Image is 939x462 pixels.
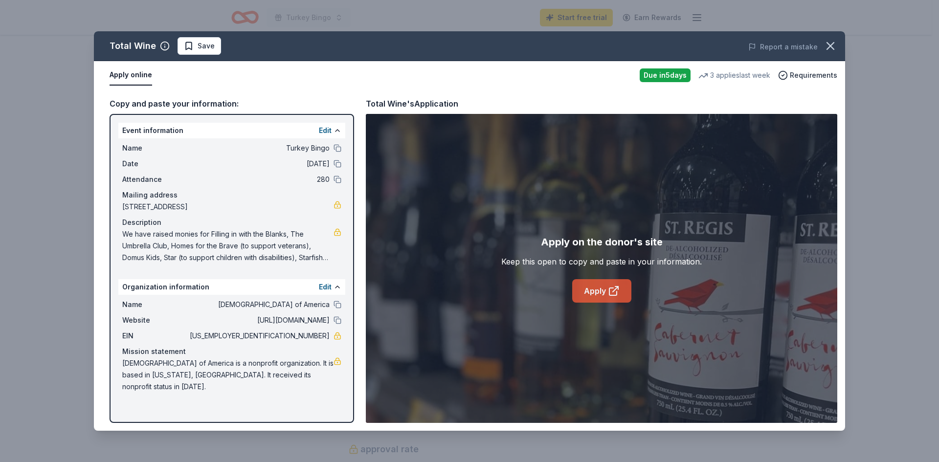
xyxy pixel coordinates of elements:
[122,174,188,185] span: Attendance
[122,357,334,393] span: [DEMOGRAPHIC_DATA] of America is a nonprofit organization. It is based in [US_STATE], [GEOGRAPHIC...
[122,299,188,310] span: Name
[188,174,330,185] span: 280
[640,68,691,82] div: Due in 5 days
[110,38,156,54] div: Total Wine
[188,158,330,170] span: [DATE]
[188,314,330,326] span: [URL][DOMAIN_NAME]
[790,69,837,81] span: Requirements
[118,279,345,295] div: Organization information
[501,256,702,267] div: Keep this open to copy and paste in your information.
[778,69,837,81] button: Requirements
[188,142,330,154] span: Turkey Bingo
[122,314,188,326] span: Website
[541,234,663,250] div: Apply on the donor's site
[572,279,631,303] a: Apply
[122,201,334,213] span: [STREET_ADDRESS]
[110,97,354,110] div: Copy and paste your information:
[122,330,188,342] span: EIN
[188,330,330,342] span: [US_EMPLOYER_IDENTIFICATION_NUMBER]
[188,299,330,310] span: [DEMOGRAPHIC_DATA] of America
[178,37,221,55] button: Save
[198,40,215,52] span: Save
[122,189,341,201] div: Mailing address
[748,41,818,53] button: Report a mistake
[698,69,770,81] div: 3 applies last week
[319,281,332,293] button: Edit
[122,346,341,357] div: Mission statement
[122,158,188,170] span: Date
[122,142,188,154] span: Name
[118,123,345,138] div: Event information
[319,125,332,136] button: Edit
[366,97,458,110] div: Total Wine's Application
[110,65,152,86] button: Apply online
[122,217,341,228] div: Description
[122,228,334,264] span: We have raised monies for Filling in with the Blanks, The Umbrella Club, Homes for the Brave (to ...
